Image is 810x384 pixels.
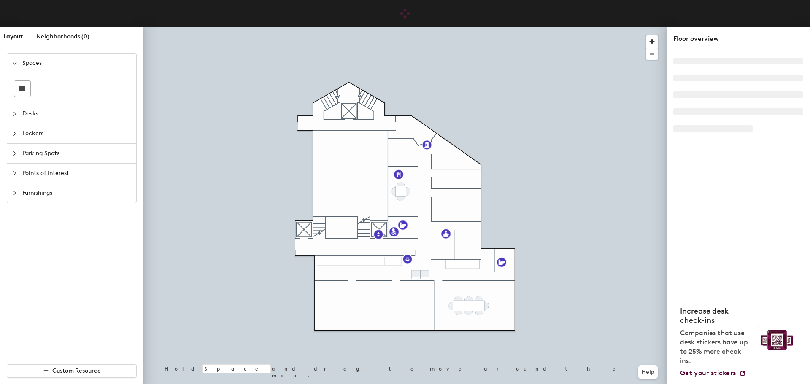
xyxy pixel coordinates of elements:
[22,183,131,203] span: Furnishings
[22,104,131,124] span: Desks
[12,171,17,176] span: collapsed
[52,367,101,374] span: Custom Resource
[680,306,753,325] h4: Increase desk check-ins
[12,61,17,66] span: expanded
[680,369,736,377] span: Get your stickers
[638,365,658,379] button: Help
[758,326,796,354] img: Sticker logo
[22,164,131,183] span: Points of Interest
[680,369,746,377] a: Get your stickers
[7,364,137,378] button: Custom Resource
[3,33,23,40] span: Layout
[12,151,17,156] span: collapsed
[12,111,17,116] span: collapsed
[22,144,131,163] span: Parking Spots
[12,131,17,136] span: collapsed
[22,54,131,73] span: Spaces
[680,328,753,365] p: Companies that use desk stickers have up to 25% more check-ins.
[673,34,803,44] div: Floor overview
[22,124,131,143] span: Lockers
[36,33,89,40] span: Neighborhoods (0)
[12,191,17,196] span: collapsed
